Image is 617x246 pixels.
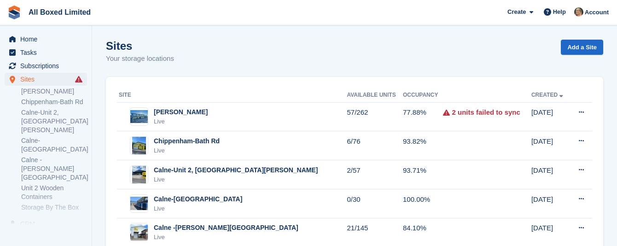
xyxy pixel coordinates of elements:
td: 6/76 [347,131,403,160]
span: Account [585,8,609,17]
a: menu [5,73,87,86]
img: Image of Calne -Harris Road site [130,224,148,240]
img: Image of Calne-Unit 2, Porte Marsh Rd site [132,165,146,184]
a: menu [5,217,87,230]
span: Subscriptions [20,59,76,72]
span: CRM [20,217,76,230]
a: menu [5,33,87,46]
a: Calne -[PERSON_NAME][GEOGRAPHIC_DATA] [21,156,87,182]
td: [DATE] [531,160,570,189]
a: menu [5,59,87,72]
div: Live [154,175,318,184]
a: 2 units failed to sync [452,107,520,118]
i: Smart entry sync failures have occurred [75,76,82,83]
a: Storage By The Box [21,203,87,212]
div: Live [154,204,242,213]
td: [DATE] [531,131,570,160]
td: [DATE] [531,189,570,218]
td: 57/262 [347,102,403,131]
a: [PERSON_NAME] [21,87,87,96]
a: All Boxed Limited [25,5,94,20]
span: Sites [20,73,76,86]
div: [PERSON_NAME] [154,107,208,117]
div: Live [154,146,220,155]
span: Home [20,33,76,46]
div: Calne -[PERSON_NAME][GEOGRAPHIC_DATA] [154,223,298,233]
th: Site [117,88,347,103]
a: Created [531,92,565,98]
span: Tasks [20,46,76,59]
a: menu [5,46,87,59]
span: Create [507,7,526,17]
span: Help [553,7,566,17]
th: Occupancy [403,88,443,103]
img: Image of Chippenham-Bath Rd site [132,136,146,155]
td: 0/30 [347,189,403,218]
td: 93.71% [403,160,443,189]
a: Unit 2 Wooden Containers [21,184,87,201]
img: Sandie Mills [574,7,583,17]
a: Add a Site [561,40,603,55]
a: Calne-[GEOGRAPHIC_DATA] [21,136,87,154]
img: Image of Melksham-Bowerhill site [130,110,148,123]
div: Live [154,117,208,126]
div: Chippenham-Bath Rd [154,136,220,146]
a: Chippenham-Bath Rd [21,98,87,106]
a: Calne-Unit 2, [GEOGRAPHIC_DATA][PERSON_NAME] [21,108,87,135]
td: 93.82% [403,131,443,160]
img: Image of Calne-The Space Centre site [130,197,148,210]
td: 100.00% [403,189,443,218]
div: Calne-Unit 2, [GEOGRAPHIC_DATA][PERSON_NAME] [154,165,318,175]
img: stora-icon-8386f47178a22dfd0bd8f6a31ec36ba5ce8667c1dd55bd0f319d3a0aa187defe.svg [7,6,21,19]
th: Available Units [347,88,403,103]
h1: Sites [106,40,174,52]
td: 2/57 [347,160,403,189]
div: Live [154,233,298,242]
td: 77.88% [403,102,443,131]
div: Calne-[GEOGRAPHIC_DATA] [154,194,242,204]
td: [DATE] [531,102,570,131]
p: Your storage locations [106,53,174,64]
